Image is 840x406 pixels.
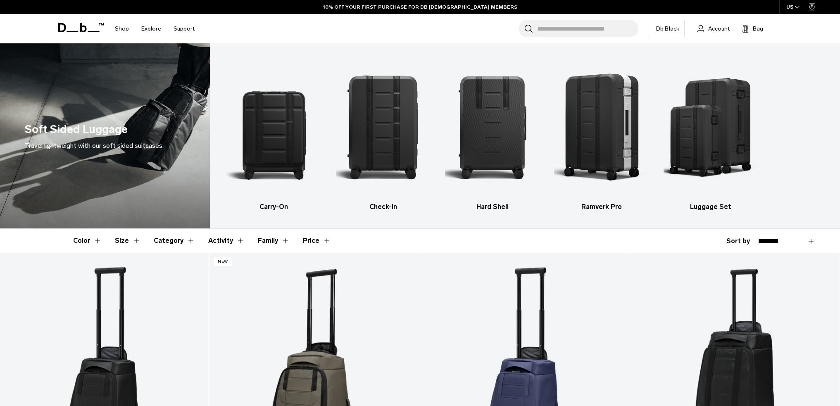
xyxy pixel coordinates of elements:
[742,24,763,33] button: Bag
[554,56,649,212] li: 4 / 5
[141,14,161,43] a: Explore
[664,202,758,212] h3: Luggage Set
[554,56,649,212] a: Db Ramverk Pro
[554,56,649,198] img: Db
[708,24,730,33] span: Account
[109,14,201,43] nav: Main Navigation
[226,56,321,198] img: Db
[697,24,730,33] a: Account
[25,121,128,138] h1: Soft Sided Luggage
[154,229,195,253] button: Toggle Filter
[25,142,164,150] span: Travel lightweight with our soft sided suitcases.
[73,229,102,253] button: Toggle Filter
[445,202,540,212] h3: Hard Shell
[664,56,758,212] a: Db Luggage Set
[753,24,763,33] span: Bag
[664,56,758,198] img: Db
[174,14,195,43] a: Support
[336,202,431,212] h3: Check-In
[554,202,649,212] h3: Ramverk Pro
[445,56,540,198] img: Db
[303,229,331,253] button: Toggle Price
[258,229,290,253] button: Toggle Filter
[115,14,129,43] a: Shop
[226,56,321,212] li: 1 / 5
[651,20,685,37] a: Db Black
[336,56,431,212] a: Db Check-In
[208,229,245,253] button: Toggle Filter
[664,56,758,212] li: 5 / 5
[226,202,321,212] h3: Carry-On
[115,229,140,253] button: Toggle Filter
[336,56,431,212] li: 2 / 5
[445,56,540,212] a: Db Hard Shell
[323,3,517,11] a: 10% OFF YOUR FIRST PURCHASE FOR DB [DEMOGRAPHIC_DATA] MEMBERS
[214,257,232,266] p: New
[445,56,540,212] li: 3 / 5
[226,56,321,212] a: Db Carry-On
[336,56,431,198] img: Db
